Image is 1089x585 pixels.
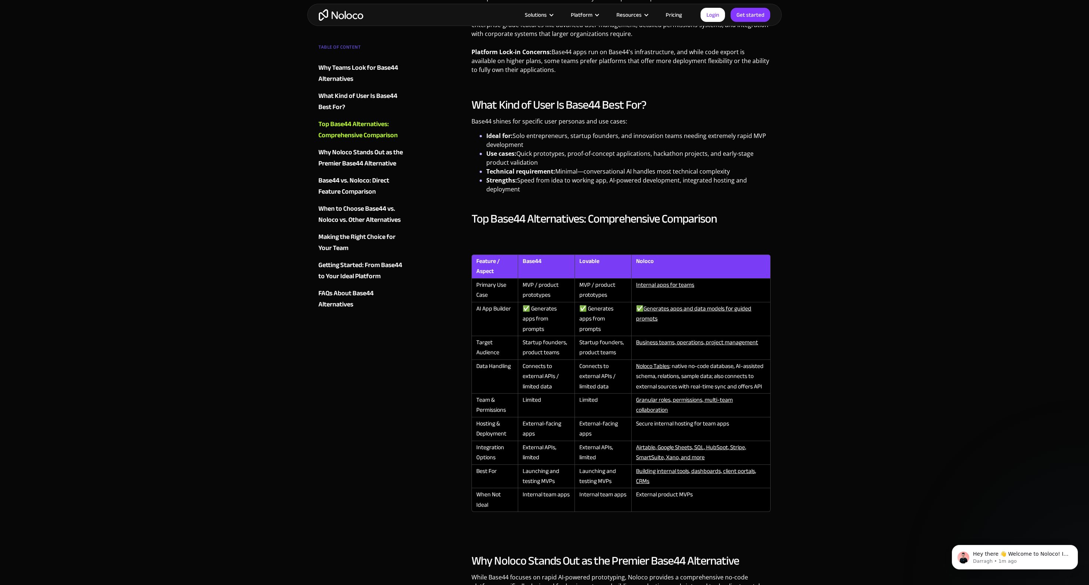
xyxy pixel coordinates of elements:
a: Get started [731,8,770,22]
p: Base44 apps run on Base44's infrastructure, and while code export is available on higher plans, s... [471,47,771,80]
a: Login [701,8,725,22]
a: When to Choose Base44 vs. Noloco vs. Other Alternatives [318,203,408,226]
div: Resources [607,10,656,20]
td: External-facing apps [518,417,575,441]
td: Hosting & Deployment [471,417,518,441]
a: Business teams, operations, project management [636,337,758,348]
td: Target Audience [471,336,518,360]
h2: What Kind of User Is Base44 Best For? [471,98,771,112]
td: MVP / product prototypes [518,279,575,302]
a: Why Noloco Stands Out as the Premier Base44 Alternative [318,147,408,169]
td: When Not Ideal [471,488,518,512]
td: Internal team apps [518,488,575,512]
a: Airtable, Google Sheets, SQL, HubSpot, Stripe, SmartSuite, Xano, and more [636,442,746,463]
strong: Technical requirement: [486,167,555,175]
td: Internal team apps [575,488,631,512]
td: Connects to external APIs / limited data [575,360,631,394]
td: Launching and testing MVPs [575,465,631,489]
iframe: Intercom notifications message [941,529,1089,581]
td: Best For [471,465,518,489]
a: Why Teams Look for Base44 Alternatives [318,62,408,85]
a: Generates apps and data models for guided prompts [636,303,751,324]
td: External-facing apps [575,417,631,441]
li: Minimal—conversational AI handles most technical complexity [486,167,771,176]
p: Base44 shines for specific user personas and use cases: [471,117,771,131]
li: Quick prototypes, proof-of-concept applications, hackathon projects, and early-stage product vali... [486,149,771,167]
th: Noloco [631,254,771,279]
strong: Strengths: [486,176,517,184]
td: External product MVPs [631,488,771,512]
li: Solo entrepreneurs, startup founders, and innovation teams needing extremely rapid MVP development [486,131,771,149]
a: Making the Right Choice for Your Team [318,231,408,254]
td: MVP / product prototypes [575,279,631,302]
td: Launching and testing MVPs [518,465,575,489]
a: Building internal tools, dashboards, client portals, CRMs [636,466,756,487]
div: Solutions [516,10,562,20]
td: ✅ Generates apps from prompts [518,302,575,336]
a: What Kind of User Is Base44 Best For? [318,91,408,113]
a: Top Base44 Alternatives: Comprehensive Comparison [318,119,408,141]
a: Granular roles, permissions, multi-team collaboration [636,394,733,415]
a: FAQs About Base44 Alternatives [318,288,408,310]
strong: Platform Lock-in Concerns: [471,48,552,56]
td: Team & Permissions [471,394,518,417]
th: Base44 [518,254,575,279]
td: : native no-code database, AI-assisted schema, relations, sample data; also connects to external ... [631,360,771,394]
div: Platform [562,10,607,20]
td: ✅ [631,302,771,336]
td: External APIs, limited [518,441,575,465]
td: Secure internal hosting for team apps [631,417,771,441]
td: Startup founders, product teams [518,336,575,360]
td: Primary Use Case [471,279,518,302]
a: home [319,9,363,21]
h2: Top Base44 Alternatives: Comprehensive Comparison [471,211,771,226]
a: Internal apps for teams [636,279,694,290]
th: Lovable [575,254,631,279]
div: TABLE OF CONTENT [318,42,408,56]
li: Speed from idea to working app, AI-powered development, integrated hosting and deployment [486,176,771,194]
div: Resources [616,10,642,20]
td: Startup founders, product teams [575,336,631,360]
strong: Ideal for: [486,132,513,140]
h2: Why Noloco Stands Out as the Premier Base44 Alternative [471,553,771,568]
strong: Use cases: [486,149,516,158]
div: Solutions [525,10,547,20]
td: Limited [575,394,631,417]
td: External APIs, limited [575,441,631,465]
td: ✅ Generates apps from prompts [575,302,631,336]
div: Platform [571,10,592,20]
a: Base44 vs. Noloco: Direct Feature Comparison [318,175,408,197]
a: Noloco Tables [636,361,669,372]
th: Feature / Aspect [471,254,518,279]
td: Integration Options [471,441,518,465]
td: Limited [518,394,575,417]
td: AI App Builder [471,302,518,336]
a: Pricing [656,10,691,20]
td: Connects to external APIs / limited data [518,360,575,394]
a: Getting Started: From Base44 to Your Ideal Platform [318,260,408,282]
td: Data Handling [471,360,518,394]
